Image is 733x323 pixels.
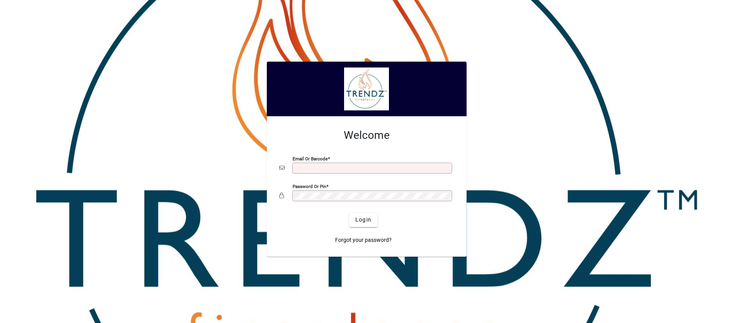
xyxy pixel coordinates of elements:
[332,233,395,247] a: Forgot your password?
[335,236,392,244] span: Forgot your password?
[293,183,326,189] mat-label: Password or Pin
[355,216,371,224] span: Login
[293,156,328,161] mat-label: Email or Barcode
[349,213,378,227] button: Login
[279,129,454,142] h2: Welcome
